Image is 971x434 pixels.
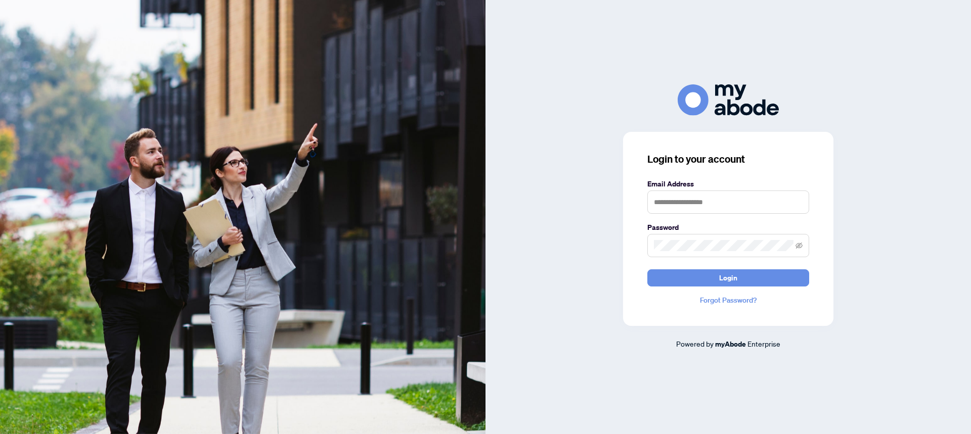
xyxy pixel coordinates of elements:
h3: Login to your account [647,152,809,166]
a: myAbode [715,339,746,350]
button: Login [647,269,809,286]
span: Enterprise [747,339,780,348]
label: Password [647,222,809,233]
label: Email Address [647,178,809,189]
span: eye-invisible [796,242,803,249]
span: Login [719,270,737,286]
img: ma-logo [678,84,779,115]
a: Forgot Password? [647,295,809,306]
span: Powered by [676,339,714,348]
